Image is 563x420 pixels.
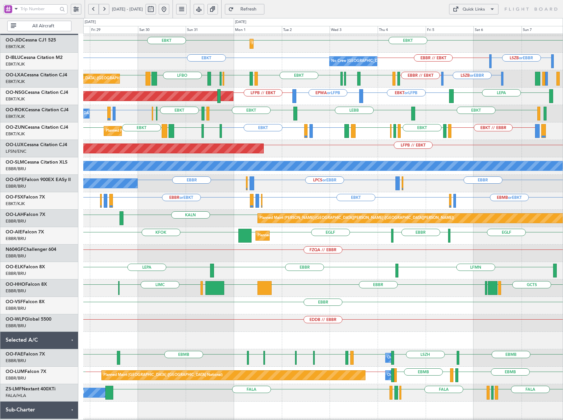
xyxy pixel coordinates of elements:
[387,353,432,363] div: Owner Melsbroek Air Base
[6,253,26,259] a: EBBR/BRU
[6,218,26,224] a: EBBR/BRU
[331,56,442,66] div: No Crew [GEOGRAPHIC_DATA] ([GEOGRAPHIC_DATA] National)
[186,26,234,34] div: Sun 31
[6,166,26,172] a: EBBR/BRU
[6,143,67,147] a: OO-LUXCessna Citation CJ4
[6,352,23,356] span: OO-FAE
[235,19,246,25] div: [DATE]
[6,236,26,242] a: EBBR/BRU
[257,231,361,241] div: Planned Maint [GEOGRAPHIC_DATA] ([GEOGRAPHIC_DATA])
[6,393,26,399] a: FALA/HLA
[6,148,26,154] a: LFSN/ENC
[6,387,56,391] a: ZS-LMFNextant 400XTi
[449,4,498,14] button: Quick Links
[6,282,25,287] span: OO-HHO
[6,114,25,119] a: EBKT/KJK
[235,7,262,12] span: Refresh
[85,19,96,25] div: [DATE]
[6,38,22,42] span: OO-JID
[473,26,522,34] div: Sat 6
[6,352,45,356] a: OO-FAEFalcon 7X
[6,300,45,304] a: OO-VSFFalcon 8X
[6,195,45,199] a: OO-FSXFalcon 7X
[6,108,68,112] a: OO-ROKCessna Citation CJ4
[6,305,26,311] a: EBBR/BRU
[6,125,25,130] span: OO-ZUN
[6,300,23,304] span: OO-VSF
[6,177,24,182] span: OO-GPE
[6,125,68,130] a: OO-ZUNCessna Citation CJ4
[6,73,24,77] span: OO-LXA
[6,131,25,137] a: EBKT/KJK
[6,90,68,95] a: OO-NSGCessna Citation CJ4
[6,183,26,189] a: EBBR/BRU
[90,26,138,34] div: Fri 29
[6,323,26,329] a: EBBR/BRU
[225,4,264,14] button: Refresh
[282,26,330,34] div: Tue 2
[138,26,186,34] div: Sat 30
[6,195,23,199] span: OO-FSX
[6,387,22,391] span: ZS-LMF
[6,271,26,276] a: EBBR/BRU
[6,55,63,60] a: D-IBLUCessna Citation M2
[259,213,454,223] div: Planned Maint [PERSON_NAME]-[GEOGRAPHIC_DATA][PERSON_NAME] ([GEOGRAPHIC_DATA][PERSON_NAME])
[17,24,69,28] span: All Aircraft
[387,370,432,380] div: Owner Melsbroek Air Base
[7,21,71,31] button: All Aircraft
[6,247,56,252] a: N604GFChallenger 604
[378,26,426,34] div: Thu 4
[6,143,24,147] span: OO-LUX
[6,369,46,374] a: OO-LUMFalcon 7X
[252,39,328,49] div: Planned Maint Kortrijk-[GEOGRAPHIC_DATA]
[112,6,143,12] span: [DATE] - [DATE]
[463,6,485,13] div: Quick Links
[6,282,47,287] a: OO-HHOFalcon 8X
[6,79,25,85] a: EBKT/KJK
[103,370,223,380] div: Planned Maint [GEOGRAPHIC_DATA] ([GEOGRAPHIC_DATA] National)
[6,212,24,217] span: OO-LAH
[6,369,25,374] span: OO-LUM
[6,247,23,252] span: N604GF
[6,265,23,269] span: OO-ELK
[6,160,67,165] a: OO-SLMCessna Citation XLS
[33,74,152,84] div: Planned Maint [GEOGRAPHIC_DATA] ([GEOGRAPHIC_DATA] National)
[6,55,20,60] span: D-IBLU
[6,44,25,50] a: EBKT/KJK
[6,38,56,42] a: OO-JIDCessna CJ1 525
[6,288,26,294] a: EBBR/BRU
[106,126,182,136] div: Planned Maint Kortrijk-[GEOGRAPHIC_DATA]
[6,212,45,217] a: OO-LAHFalcon 7X
[6,375,26,381] a: EBBR/BRU
[6,317,51,322] a: OO-WLPGlobal 5500
[6,317,25,322] span: OO-WLP
[6,61,25,67] a: EBKT/KJK
[20,4,58,14] input: Trip Number
[6,160,24,165] span: OO-SLM
[6,230,44,234] a: OO-AIEFalcon 7X
[6,230,22,234] span: OO-AIE
[330,26,378,34] div: Wed 3
[44,109,133,118] div: Owner [GEOGRAPHIC_DATA]-[GEOGRAPHIC_DATA]
[234,26,282,34] div: Mon 1
[6,265,45,269] a: OO-ELKFalcon 8X
[6,177,71,182] a: OO-GPEFalcon 900EX EASy II
[6,201,25,207] a: EBKT/KJK
[6,358,26,364] a: EBBR/BRU
[426,26,474,34] div: Fri 5
[6,73,67,77] a: OO-LXACessna Citation CJ4
[6,90,25,95] span: OO-NSG
[6,96,25,102] a: EBKT/KJK
[6,108,25,112] span: OO-ROK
